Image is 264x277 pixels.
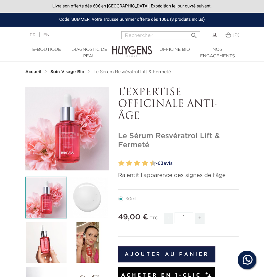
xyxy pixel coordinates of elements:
img: Le Sérum Resvératrol Lift & Fermeté [25,177,67,218]
a: Officine Bio [154,46,196,53]
span: 63 [158,161,163,166]
div: TTC [150,212,158,228]
span: - [164,213,173,224]
a: -63avis [154,159,239,168]
span: Le Sérum Resvératrol Lift & Fermeté [93,70,171,74]
a: Diagnostic de peau [68,46,111,59]
span: + [195,213,205,224]
label: 9 [149,159,151,168]
strong: Accueil [25,70,41,74]
img: Huygens [112,36,152,58]
span: (0) [233,33,240,37]
label: 7 [141,159,143,168]
label: 4 [128,159,132,168]
label: 6 [136,159,140,168]
div: | [27,31,105,39]
h1: Le Sérum Resvératrol Lift & Fermeté [118,132,239,150]
p: L’EXPERTISE OFFICINALE ANTI-ÂGE [118,87,239,122]
label: 5 [133,159,135,168]
label: 1 [117,159,119,168]
input: Quantité [175,212,193,223]
a: E-Boutique [25,46,68,53]
a: Soin Visage Bio [50,69,86,74]
a: Accueil [25,69,43,74]
strong: Soin Visage Bio [50,70,84,74]
label: 10 [151,159,156,168]
i:  [190,30,198,37]
button:  [188,29,200,38]
label: 2 [120,159,124,168]
a: EN [43,33,50,37]
input: Rechercher [121,31,200,39]
span: 49,00 € [118,213,148,221]
p: Ralentit l’apparence des signes de l'âge [118,171,239,180]
label: 8 [143,159,148,168]
a: Nos engagements [196,46,239,59]
label: 3 [125,159,127,168]
button: Ajouter au panier [118,246,216,262]
a: Le Sérum Resvératrol Lift & Fermeté [93,69,171,74]
a: FR [30,33,36,39]
label: 30ml [118,196,144,201]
